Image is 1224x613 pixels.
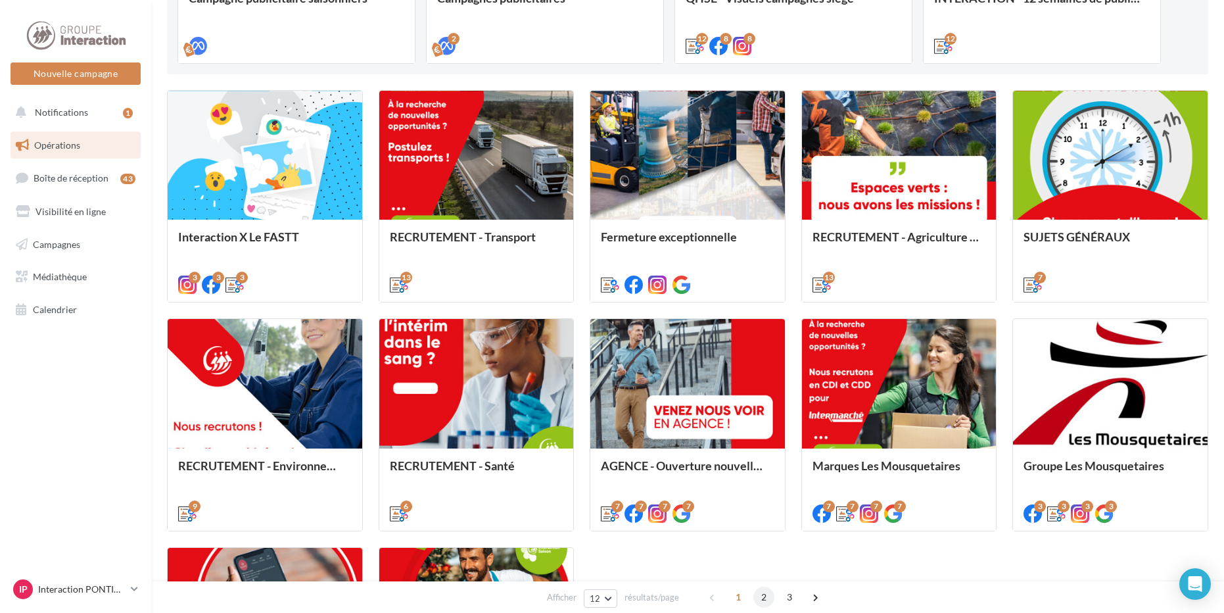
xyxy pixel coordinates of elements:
div: Groupe Les Mousquetaires [1024,459,1197,485]
button: Nouvelle campagne [11,62,141,85]
div: 7 [682,501,694,512]
span: Calendrier [33,304,77,315]
span: Opérations [34,139,80,151]
button: 12 [584,589,617,608]
div: 7 [823,501,835,512]
span: Notifications [35,107,88,118]
div: 1 [123,108,133,118]
span: Afficher [547,591,577,604]
div: 7 [847,501,859,512]
p: Interaction PONTIVY [38,583,126,596]
div: 7 [894,501,906,512]
span: résultats/page [624,591,679,604]
div: AGENCE - Ouverture nouvelle agence [601,459,774,485]
div: 6 [400,501,412,512]
div: SUJETS GÉNÉRAUX [1024,230,1197,257]
span: IP [19,583,28,596]
div: 3 [1058,501,1070,512]
div: 7 [659,501,671,512]
div: 2 [448,33,459,45]
div: RECRUTEMENT - Transport [390,230,563,257]
div: Marques Les Mousquetaires [812,459,986,485]
a: Visibilité en ligne [8,198,143,226]
span: Médiathèque [33,271,87,282]
span: Campagnes [33,238,80,249]
a: Calendrier [8,296,143,324]
div: RECRUTEMENT - Environnement [178,459,352,485]
span: 12 [590,593,601,604]
span: Boîte de réception [34,172,108,184]
div: Open Intercom Messenger [1179,568,1211,600]
span: 2 [753,587,774,608]
a: Campagnes [8,231,143,258]
div: 8 [743,33,755,45]
a: IP Interaction PONTIVY [11,577,141,602]
div: 9 [189,501,200,512]
button: Notifications 1 [8,99,138,126]
span: Visibilité en ligne [35,206,106,217]
div: 7 [1034,272,1046,283]
div: 12 [945,33,956,45]
div: 43 [120,174,135,184]
a: Médiathèque [8,263,143,291]
div: Interaction X Le FASTT [178,230,352,257]
div: 3 [1081,501,1093,512]
div: RECRUTEMENT - Santé [390,459,563,485]
div: 7 [611,501,623,512]
div: Fermeture exceptionnelle [601,230,774,257]
div: 3 [236,272,248,283]
a: Opérations [8,132,143,159]
div: 7 [635,501,647,512]
div: 3 [189,272,200,283]
div: 3 [1105,501,1117,512]
a: Boîte de réception43 [8,164,143,192]
div: 13 [823,272,835,283]
div: 12 [696,33,708,45]
span: 3 [779,587,800,608]
div: 7 [870,501,882,512]
div: RECRUTEMENT - Agriculture / Espaces verts [812,230,986,257]
div: 13 [400,272,412,283]
span: 1 [728,587,749,608]
div: 8 [720,33,732,45]
div: 3 [1034,501,1046,512]
div: 3 [212,272,224,283]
